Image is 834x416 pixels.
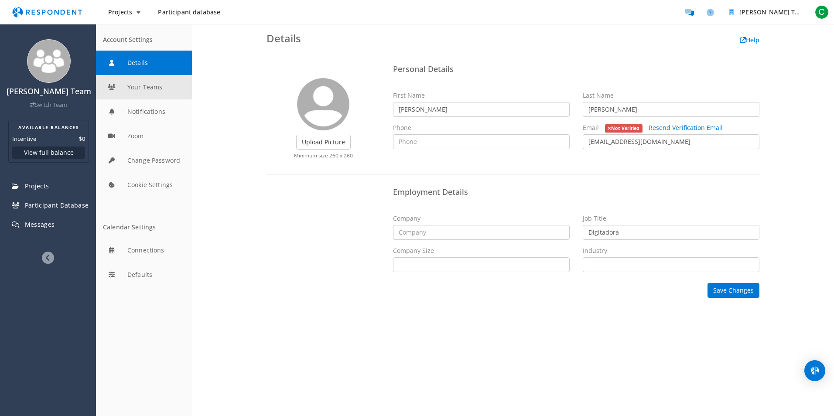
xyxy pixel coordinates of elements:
[393,188,759,197] h4: Employment Details
[393,65,759,74] h4: Personal Details
[722,4,810,20] button: Carla Santos Team
[583,102,759,117] input: Last Name
[296,135,351,150] label: Upload Picture
[6,87,92,96] h4: [PERSON_NAME] Team
[583,123,599,132] span: Email
[12,134,36,143] dt: Incentive
[12,124,85,131] h2: AVAILABLE BALANCES
[815,5,829,19] span: C
[393,134,570,149] input: Phone
[96,51,192,75] button: Details
[605,124,643,133] span: Not Verified
[158,8,220,16] span: Participant database
[583,134,759,149] input: Email
[25,201,89,209] span: Participant Database
[96,238,192,263] button: Connections
[25,220,55,228] span: Messages
[393,246,434,255] label: Company Size
[30,101,67,109] a: Switch Team
[7,4,87,20] img: respondent-logo.png
[12,147,85,159] button: View full balance
[151,4,227,20] a: Participant database
[393,102,570,117] input: First Name
[583,225,759,240] input: Job Title
[96,75,192,99] button: Your Teams
[393,225,570,240] input: Company
[297,78,349,130] img: user_avatar_128.png
[739,8,808,16] span: [PERSON_NAME] Team
[96,263,192,287] button: Defaults
[804,360,825,381] div: Open Intercom Messenger
[393,123,411,132] label: Phone
[103,224,185,231] div: Calendar Settings
[583,246,607,255] label: Industry
[96,148,192,173] button: Change Password
[27,39,71,83] img: team_avatar_256.png
[813,4,831,20] button: C
[583,91,614,100] label: Last Name
[649,123,723,132] a: Resend Verification Email
[79,134,85,143] dd: $0
[96,173,192,197] button: Cookie Settings
[101,4,147,20] button: Projects
[96,99,192,124] button: Notifications
[25,182,49,190] span: Projects
[96,124,192,148] button: Zoom
[740,36,759,44] a: Help
[701,3,719,21] a: Help and support
[8,120,89,163] section: Balance summary
[393,91,425,100] label: First Name
[271,152,376,159] p: Minimum size 260 x 260
[708,283,759,298] button: Save Changes
[393,214,420,223] label: Company
[103,36,185,44] div: Account Settings
[267,31,301,45] span: Details
[583,214,606,223] label: Job Title
[680,3,698,21] a: Message participants
[108,8,132,16] span: Projects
